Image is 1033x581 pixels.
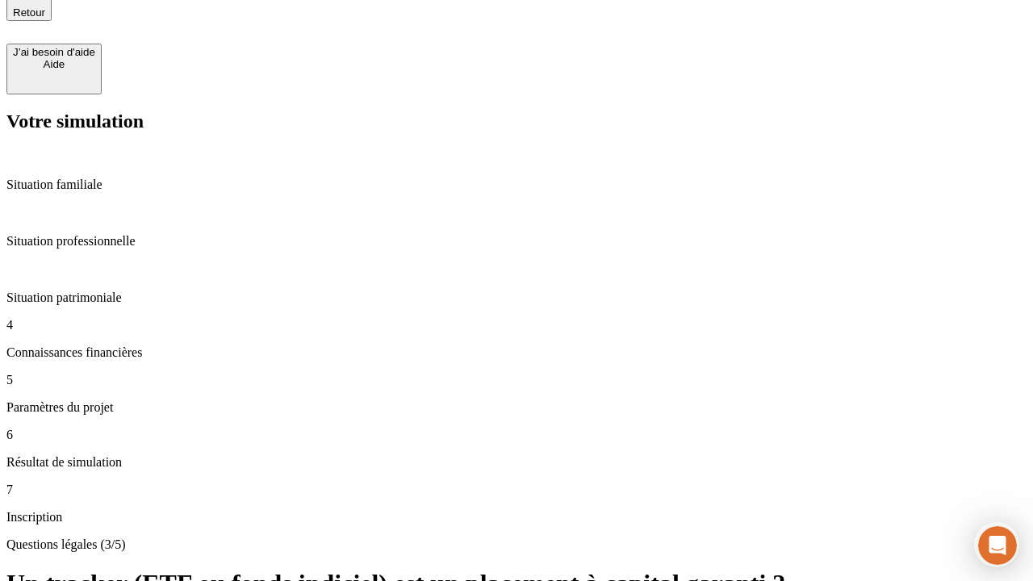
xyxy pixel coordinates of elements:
[6,318,1027,332] p: 4
[974,522,1019,567] iframe: Intercom live chat discovery launcher
[6,234,1027,249] p: Situation professionnelle
[6,290,1027,305] p: Situation patrimoniale
[6,345,1027,360] p: Connaissances financières
[6,373,1027,387] p: 5
[6,111,1027,132] h2: Votre simulation
[6,455,1027,470] p: Résultat de simulation
[6,510,1027,525] p: Inscription
[6,178,1027,192] p: Situation familiale
[6,400,1027,415] p: Paramètres du projet
[6,44,102,94] button: J’ai besoin d'aideAide
[13,58,95,70] div: Aide
[978,526,1017,565] iframe: Intercom live chat
[6,483,1027,497] p: 7
[6,537,1027,552] p: Questions légales (3/5)
[13,46,95,58] div: J’ai besoin d'aide
[13,6,45,19] span: Retour
[6,428,1027,442] p: 6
